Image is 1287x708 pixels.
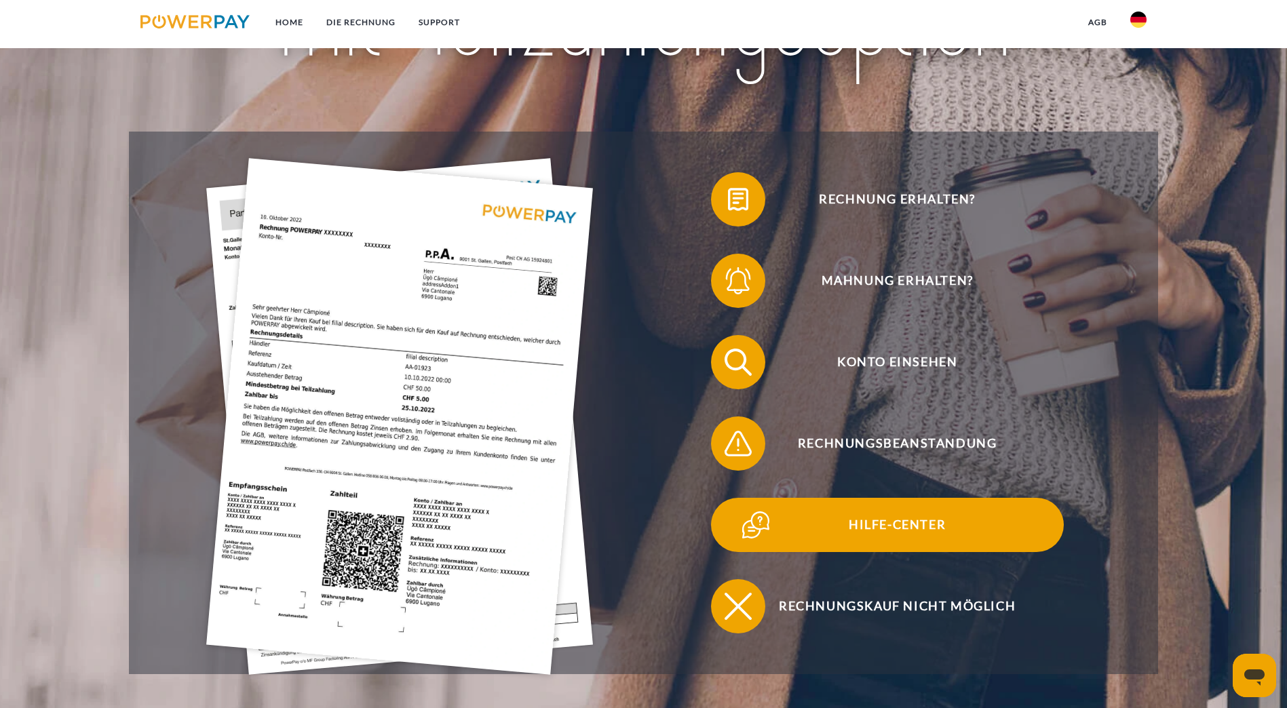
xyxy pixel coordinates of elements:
[140,15,250,28] img: logo-powerpay.svg
[711,172,1064,227] button: Rechnung erhalten?
[721,589,755,623] img: qb_close.svg
[711,579,1064,633] button: Rechnungskauf nicht möglich
[721,345,755,379] img: qb_search.svg
[315,10,407,35] a: DIE RECHNUNG
[1233,654,1276,697] iframe: Schaltfläche zum Öffnen des Messaging-Fensters
[711,335,1064,389] button: Konto einsehen
[206,158,593,675] img: single_invoice_powerpay_de.jpg
[721,264,755,298] img: qb_bell.svg
[731,335,1063,389] span: Konto einsehen
[731,172,1063,227] span: Rechnung erhalten?
[711,416,1064,471] button: Rechnungsbeanstandung
[711,498,1064,552] button: Hilfe-Center
[1130,12,1147,28] img: de
[1077,10,1119,35] a: agb
[731,579,1063,633] span: Rechnungskauf nicht möglich
[731,498,1063,552] span: Hilfe-Center
[731,254,1063,308] span: Mahnung erhalten?
[731,416,1063,471] span: Rechnungsbeanstandung
[721,182,755,216] img: qb_bill.svg
[711,254,1064,308] button: Mahnung erhalten?
[721,427,755,460] img: qb_warning.svg
[264,10,315,35] a: Home
[739,508,773,542] img: qb_help.svg
[407,10,472,35] a: SUPPORT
